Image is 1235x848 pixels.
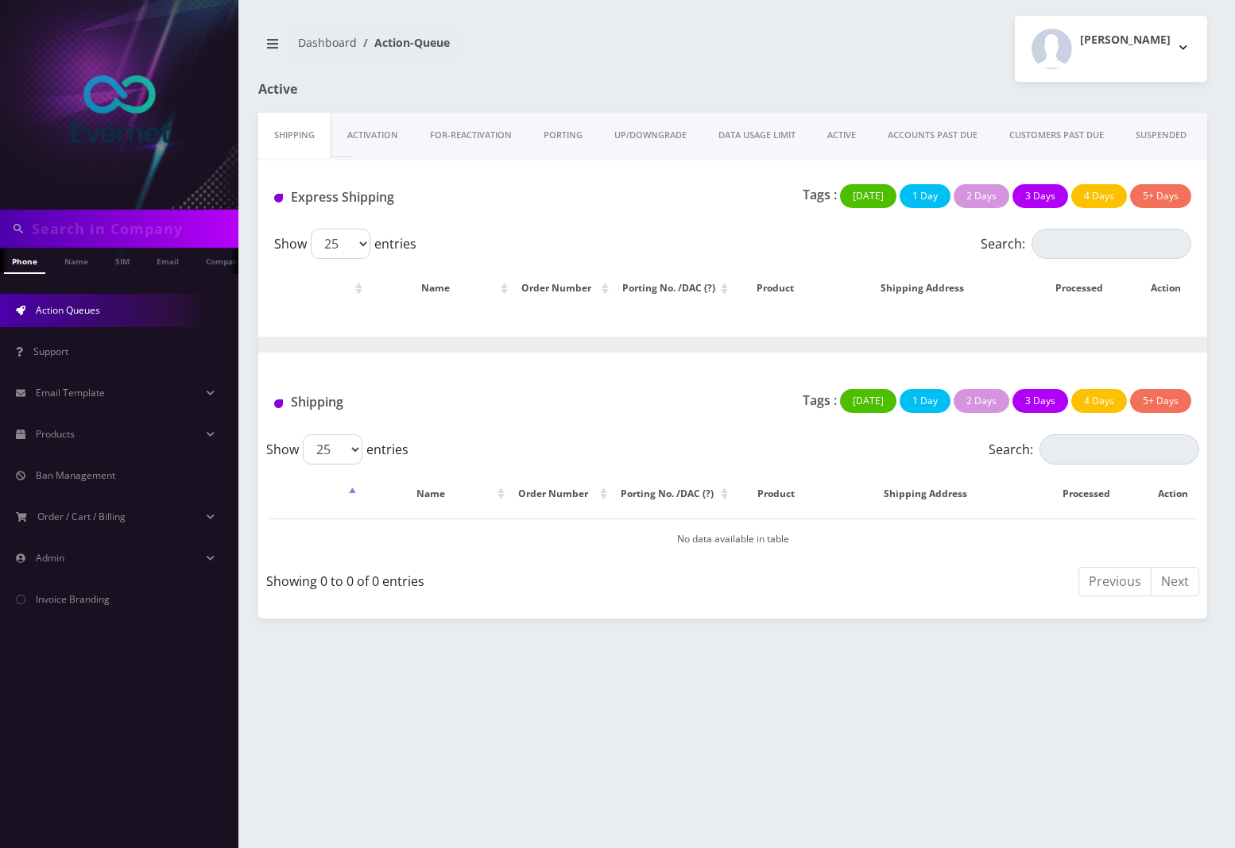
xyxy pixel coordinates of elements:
[989,434,1199,464] label: Search:
[1039,434,1199,464] input: Search:
[1071,184,1127,208] button: 4 Days
[198,248,251,272] a: Company
[820,471,1032,517] th: Shipping Address
[274,399,283,408] img: Shipping
[357,34,450,51] li: Action-Queue
[368,265,513,311] th: Name
[1120,113,1202,158] a: SUSPENDED
[37,510,126,523] span: Order / Cart / Billing
[32,214,234,244] input: Search in Company
[993,113,1120,158] a: CUSTOMERS PAST DUE
[1130,184,1191,208] button: 5+ Days
[1027,265,1140,311] th: Processed
[1015,16,1207,82] button: [PERSON_NAME]
[1078,567,1152,596] a: Previous
[1012,184,1068,208] button: 3 Days
[4,248,45,274] a: Phone
[1012,389,1068,413] button: 3 Days
[56,248,96,272] a: Name
[872,113,993,158] a: ACCOUNTS PAST DUE
[528,113,598,158] a: PORTING
[36,551,64,565] span: Admin
[266,565,721,591] div: Showing 0 to 0 of 0 entries
[981,229,1191,259] label: Search:
[274,190,564,205] h1: Express Shipping
[414,113,528,158] a: FOR-REActivation
[33,345,68,358] span: Support
[734,265,818,311] th: Product
[840,389,896,413] button: [DATE]
[274,395,564,410] h1: Shipping
[36,592,110,606] span: Invoice Branding
[36,468,115,482] span: Ban Management
[598,113,703,158] a: UP/DOWNGRADE
[362,471,509,517] th: Name: activate to sort column ascending
[1148,471,1198,517] th: Action
[803,391,837,410] p: Tags :
[510,471,611,517] th: Order Number: activate to sort column ascending
[840,184,896,208] button: [DATE]
[107,248,137,272] a: SIM
[819,265,1025,311] th: Shipping Address
[149,248,187,272] a: Email
[1080,33,1171,47] h2: [PERSON_NAME]
[1130,389,1191,413] button: 5+ Days
[274,229,416,259] label: Show entries
[900,184,950,208] button: 1 Day
[703,113,811,158] a: DATA USAGE LIMIT
[513,265,613,311] th: Order Number
[298,35,357,50] a: Dashboard
[266,434,408,464] label: Show entries
[1151,567,1199,596] a: Next
[36,427,75,441] span: Products
[1033,471,1147,517] th: Processed: activate to sort column ascending
[954,184,1009,208] button: 2 Days
[614,265,732,311] th: Porting No. /DAC (?)
[803,185,837,204] p: Tags :
[36,386,105,399] span: Email Template
[1141,265,1190,311] th: Action
[268,471,360,517] th: : activate to sort column descending
[258,82,559,97] h1: Active
[303,434,362,464] select: Showentries
[274,194,283,202] img: Express Shipping
[954,389,1009,413] button: 2 Days
[258,113,331,158] a: Shipping
[48,43,191,186] img: EverNet
[311,229,370,259] select: Showentries
[811,113,872,158] a: ACTIVE
[734,471,819,517] th: Product
[331,113,414,158] a: Activation
[613,471,732,517] th: Porting No. /DAC (?): activate to sort column ascending
[900,389,950,413] button: 1 Day
[268,518,1198,559] td: No data available in table
[258,26,721,71] nav: breadcrumb
[1071,389,1127,413] button: 4 Days
[1032,229,1191,259] input: Search:
[36,303,100,317] span: Action Queues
